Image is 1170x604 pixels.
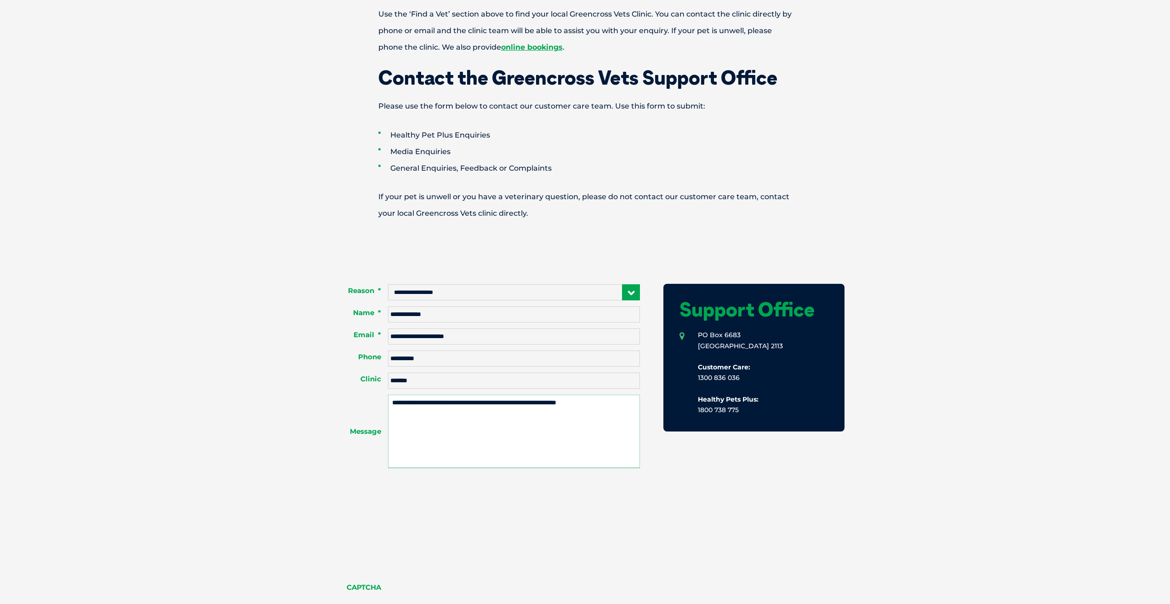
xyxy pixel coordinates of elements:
li: Media Enquiries [378,144,824,160]
b: Healthy Pets Plus: [698,395,759,403]
a: online bookings [501,43,563,52]
h1: Contact the Greencross Vets Support Office [346,68,824,87]
label: Phone [325,352,388,362]
p: If your pet is unwell or you have a veterinary question, please do not contact our customer care ... [346,189,824,222]
li: PO Box 6683 [GEOGRAPHIC_DATA] 2113 1300 836 036 1800 738 775 [679,330,828,415]
label: Name [325,308,388,317]
li: Healthy Pet Plus Enquiries [378,127,824,144]
label: Email [325,330,388,339]
h1: Support Office [679,300,828,319]
label: Reason [325,286,388,295]
li: General Enquiries, Feedback or Complaints [378,160,824,177]
label: Message [325,427,388,436]
label: Clinic [325,374,388,384]
label: CAPTCHA [325,583,388,592]
b: Customer Care: [698,363,750,371]
p: Please use the form below to contact our customer care team. Use this form to submit: [346,98,824,115]
p: Use the ‘Find a Vet’ section above to find your local Greencross Vets Clinic. You can contact the... [346,6,824,56]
